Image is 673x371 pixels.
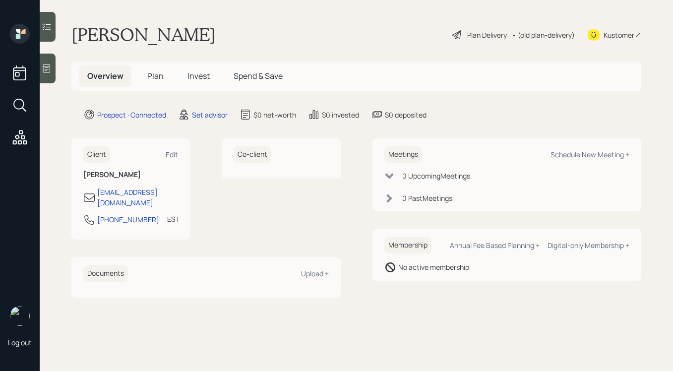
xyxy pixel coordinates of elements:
[398,262,469,272] div: No active membership
[551,150,629,159] div: Schedule New Meeting +
[467,30,507,40] div: Plan Delivery
[8,338,32,347] div: Log out
[384,237,431,253] h6: Membership
[83,146,110,163] h6: Client
[10,306,30,326] img: retirable_logo.png
[167,214,180,224] div: EST
[604,30,634,40] div: Kustomer
[322,110,359,120] div: $0 invested
[253,110,296,120] div: $0 net-worth
[384,146,422,163] h6: Meetings
[147,70,164,81] span: Plan
[83,265,128,282] h6: Documents
[234,70,283,81] span: Spend & Save
[97,214,159,225] div: [PHONE_NUMBER]
[402,193,452,203] div: 0 Past Meeting s
[450,241,540,250] div: Annual Fee Based Planning +
[234,146,271,163] h6: Co-client
[512,30,575,40] div: • (old plan-delivery)
[301,269,329,278] div: Upload +
[187,70,210,81] span: Invest
[385,110,427,120] div: $0 deposited
[548,241,629,250] div: Digital-only Membership +
[166,150,178,159] div: Edit
[402,171,470,181] div: 0 Upcoming Meeting s
[97,187,178,208] div: [EMAIL_ADDRESS][DOMAIN_NAME]
[71,24,216,46] h1: [PERSON_NAME]
[97,110,166,120] div: Prospect · Connected
[192,110,228,120] div: Set advisor
[83,171,178,179] h6: [PERSON_NAME]
[87,70,123,81] span: Overview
